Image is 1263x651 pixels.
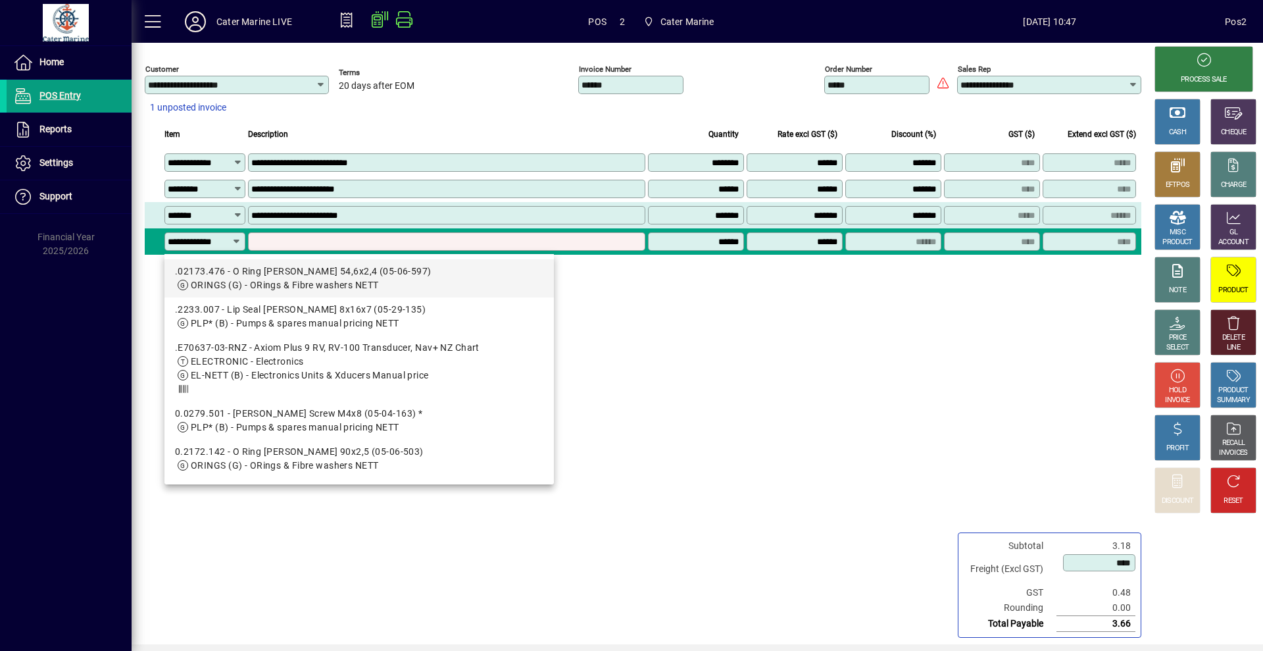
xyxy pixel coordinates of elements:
[1218,238,1249,247] div: ACCOUNT
[964,616,1056,632] td: Total Payable
[1162,496,1193,506] div: DISCOUNT
[145,65,179,74] mat-label: Customer
[1218,286,1248,296] div: PRODUCT
[164,259,554,298] mat-option: .02173.476 - O Ring Johnson 54,6x2,4 (05-06-597)
[1169,286,1186,296] div: NOTE
[39,191,72,201] span: Support
[39,57,64,67] span: Home
[1169,333,1187,343] div: PRICE
[1229,228,1238,238] div: GL
[164,440,554,478] mat-option: 0.2172.142 - O Ring Johnson 90x2,5 (05-06-503)
[1224,496,1243,506] div: RESET
[7,147,132,180] a: Settings
[39,90,81,101] span: POS Entry
[1227,343,1240,353] div: LINE
[1169,128,1186,138] div: CASH
[39,124,72,134] span: Reports
[175,483,543,497] div: 0.2230.015 - [PERSON_NAME] V-ring ([PHONE_NUMBER]
[164,402,554,440] mat-option: 0.0279.501 - Johnson Screw M4x8 (05-04-163) *
[875,11,1226,32] span: [DATE] 10:47
[175,303,543,317] div: .2233.007 - Lip Seal [PERSON_NAME] 8x16x7 (05-29-135)
[1222,438,1245,448] div: RECALL
[1221,180,1247,190] div: CHARGE
[339,68,418,77] span: Terms
[778,127,837,142] span: Rate excl GST ($)
[588,11,607,32] span: POS
[1056,538,1135,554] td: 3.18
[964,585,1056,600] td: GST
[1225,11,1247,32] div: Pos2
[1219,448,1247,458] div: INVOICES
[1166,343,1189,353] div: SELECT
[1056,585,1135,600] td: 0.48
[191,318,399,328] span: PLP* (B) - Pumps & spares manual pricing NETT
[191,370,429,380] span: EL-NETT (B) - Electronics Units & Xducers Manual price
[191,422,399,432] span: PLP* (B) - Pumps & spares manual pricing NETT
[7,180,132,213] a: Support
[175,445,543,459] div: 0.2172.142 - O Ring [PERSON_NAME] 90x2,5 (05-06-503)
[1166,444,1189,454] div: PROFIT
[1181,75,1227,85] div: PROCESS SALE
[164,478,554,516] mat-option: 0.2230.015 - Johnson V-ring (05-19-503
[579,65,631,74] mat-label: Invoice number
[191,356,304,367] span: ELECTRONIC - Electronics
[1056,600,1135,616] td: 0.00
[1221,128,1246,138] div: CHEQUE
[145,96,232,120] button: 1 unposted invoice
[1222,333,1245,343] div: DELETE
[1170,228,1185,238] div: MISC
[1218,386,1248,396] div: PRODUCT
[964,600,1056,616] td: Rounding
[1169,386,1186,396] div: HOLD
[248,127,288,142] span: Description
[1217,396,1250,405] div: SUMMARY
[175,407,543,421] div: 0.0279.501 - [PERSON_NAME] Screw M4x8 (05-04-163) *
[1068,127,1136,142] span: Extend excl GST ($)
[7,46,132,79] a: Home
[1056,616,1135,632] td: 3.66
[708,127,739,142] span: Quantity
[164,298,554,336] mat-option: .2233.007 - Lip Seal Johnson 8x16x7 (05-29-135)
[7,113,132,146] a: Reports
[175,341,543,355] div: .E70637-03-RNZ - Axiom Plus 9 RV, RV-100 Transducer, Nav+ NZ Chart
[620,11,625,32] span: 2
[964,554,1056,585] td: Freight (Excl GST)
[164,127,180,142] span: Item
[175,265,543,278] div: .02173.476 - O Ring [PERSON_NAME] 54,6x2,4 (05-06-597)
[1162,238,1192,247] div: PRODUCT
[174,10,216,34] button: Profile
[339,81,414,91] span: 20 days after EOM
[1165,396,1189,405] div: INVOICE
[660,11,714,32] span: Cater Marine
[958,65,991,74] mat-label: Sales rep
[825,65,872,74] mat-label: Order number
[964,538,1056,554] td: Subtotal
[191,280,379,290] span: ORINGS (G) - ORings & Fibre washers NETT
[164,336,554,402] mat-option: .E70637-03-RNZ - Axiom Plus 9 RV, RV-100 Transducer, Nav+ NZ Chart
[216,11,292,32] div: Cater Marine LIVE
[1008,127,1035,142] span: GST ($)
[39,157,73,168] span: Settings
[891,127,936,142] span: Discount (%)
[638,10,720,34] span: Cater Marine
[150,101,226,115] span: 1 unposted invoice
[1166,180,1190,190] div: EFTPOS
[191,460,379,471] span: ORINGS (G) - ORings & Fibre washers NETT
